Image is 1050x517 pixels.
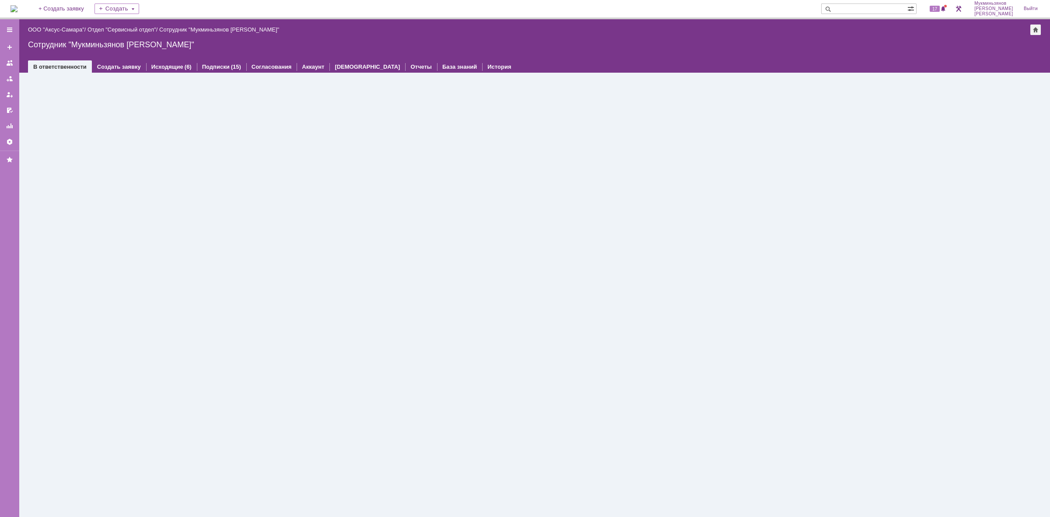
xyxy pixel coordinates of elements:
div: Сотрудник "Мукминьзянов [PERSON_NAME]" [28,40,1041,49]
a: Мои согласования [3,103,17,117]
span: Расширенный поиск [907,4,916,12]
div: / [28,26,87,33]
a: Мои заявки [3,88,17,102]
a: В ответственности [33,63,87,70]
div: Сделать домашней страницей [1030,25,1041,35]
a: ООО "Аксус-Самара" [28,26,84,33]
a: Согласования [252,63,292,70]
span: [PERSON_NAME] [974,6,1013,11]
a: История [487,63,511,70]
a: Подписки [202,63,230,70]
div: Создать [94,4,139,14]
a: Отчеты [3,119,17,133]
a: Создать заявку [97,63,141,70]
img: logo [10,5,17,12]
a: Заявки в моей ответственности [3,72,17,86]
div: / [87,26,159,33]
a: [DEMOGRAPHIC_DATA] [335,63,400,70]
span: Мукминьзянов [974,1,1013,6]
a: Исходящие [151,63,183,70]
a: Отчеты [410,63,432,70]
a: Отдел "Сервисный отдел" [87,26,156,33]
span: [PERSON_NAME] [974,11,1013,17]
a: Перейти на домашнюю страницу [10,5,17,12]
a: Создать заявку [3,40,17,54]
a: Аккаунт [302,63,324,70]
a: База знаний [442,63,477,70]
div: (6) [185,63,192,70]
div: Сотрудник "Мукминьзянов [PERSON_NAME]" [159,26,279,33]
a: Заявки на командах [3,56,17,70]
a: Настройки [3,135,17,149]
a: Перейти в интерфейс администратора [953,4,964,14]
div: (15) [231,63,241,70]
span: 17 [930,6,940,12]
